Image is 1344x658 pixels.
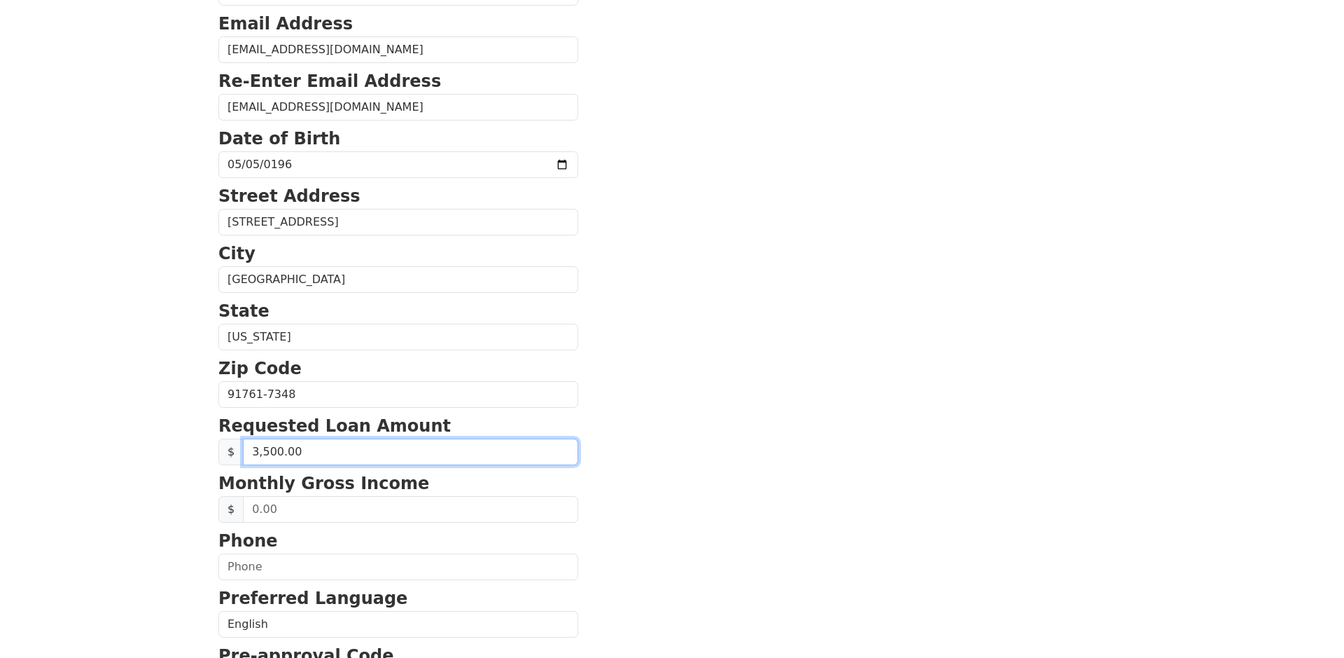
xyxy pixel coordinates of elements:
strong: Email Address [218,14,353,34]
input: 0.00 [243,439,578,465]
span: $ [218,439,244,465]
input: 0.00 [243,496,578,523]
strong: Street Address [218,186,360,206]
strong: State [218,301,269,321]
strong: Re-Enter Email Address [218,71,441,91]
input: Email Address [218,36,578,63]
input: City [218,266,578,293]
strong: Requested Loan Amount [218,416,451,436]
strong: Phone [218,531,278,551]
strong: Preferred Language [218,589,407,608]
strong: Zip Code [218,359,302,378]
span: $ [218,496,244,523]
p: Monthly Gross Income [218,471,578,496]
input: Phone [218,554,578,580]
strong: Date of Birth [218,129,340,149]
input: Street Address [218,209,578,235]
strong: City [218,244,255,263]
input: Re-Enter Email Address [218,94,578,121]
input: Zip Code [218,381,578,408]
